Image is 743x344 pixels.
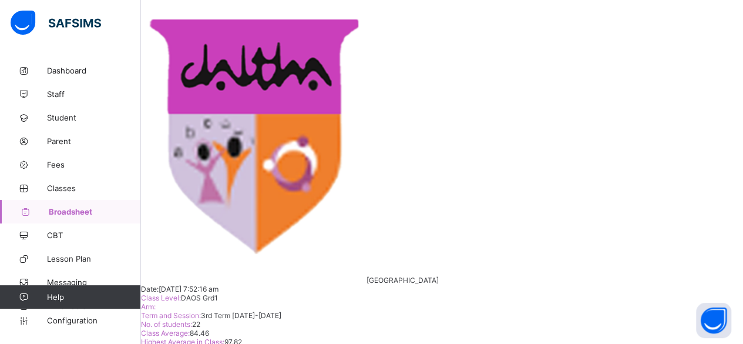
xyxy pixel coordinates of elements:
span: Classes [47,183,141,193]
span: No. of students: [141,320,192,329]
span: Broadsheet [49,207,141,216]
span: Arm: [141,302,156,311]
span: Class Level: [141,293,181,302]
span: [DATE] 7:52:16 am [159,285,218,293]
span: 22 [192,320,200,329]
button: Open asap [696,303,731,338]
span: Student [47,113,141,122]
span: Dashboard [47,66,141,75]
span: Help [47,292,140,302]
span: Parent [47,136,141,146]
span: Staff [47,89,141,99]
img: safsims [11,11,101,35]
span: 84.46 [190,329,209,338]
span: Class Average: [141,329,190,338]
span: Messaging [47,278,141,287]
span: [GEOGRAPHIC_DATA] [367,276,439,285]
span: Lesson Plan [47,254,141,263]
span: 3rd Term [DATE]-[DATE] [201,311,281,320]
span: Fees [47,160,141,169]
span: DAOS Grd1 [181,293,218,302]
span: Configuration [47,316,140,325]
span: Date: [141,285,159,293]
span: Term and Session: [141,311,201,320]
span: CBT [47,231,141,240]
